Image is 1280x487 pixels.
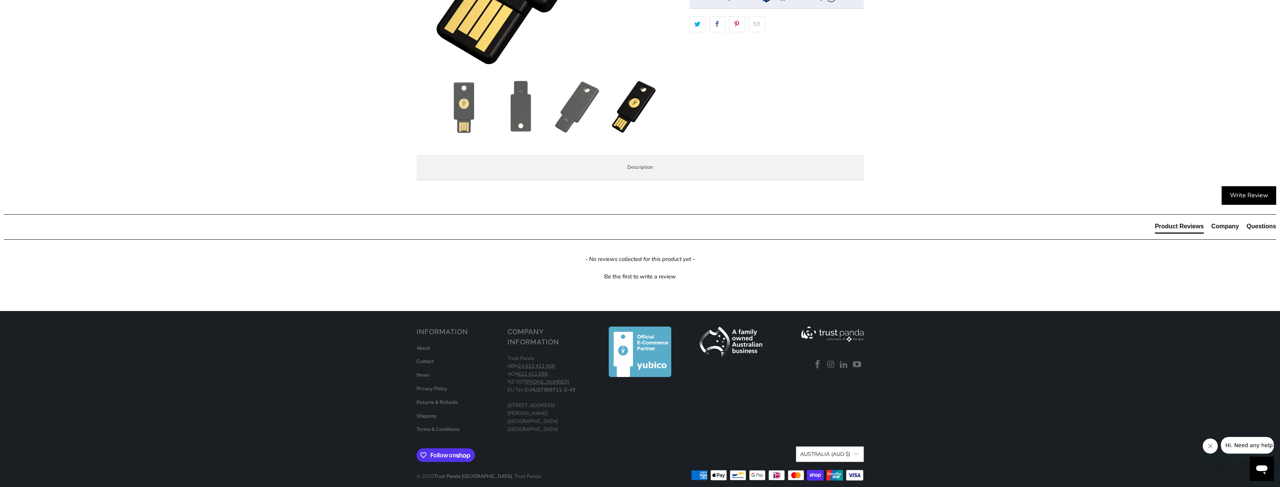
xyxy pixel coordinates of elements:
[508,355,591,434] p: Trust Panda ABN ACN NZ GST EU Tax ID: [STREET_ADDRESS][PERSON_NAME] [GEOGRAPHIC_DATA] [GEOGRAPHIC...
[825,360,837,370] a: Trust Panda Australia on Instagram
[709,16,725,32] a: Share this on Facebook
[417,465,541,481] p: © 2025 . Trust Panda
[5,5,55,11] span: Hi. Need any help?
[1155,222,1204,231] div: Product Reviews
[852,360,863,370] a: Trust Panda Australia on YouTube
[838,360,850,370] a: Trust Panda Australia on LinkedIn
[689,46,864,71] iframe: Reviews Widget
[417,385,447,392] a: Privacy Policy
[434,473,512,480] a: Trust Panda [GEOGRAPHIC_DATA]
[729,16,745,32] a: Share this on Pinterest
[4,271,1276,281] div: Be the first to write a review
[749,16,765,32] a: Email this to a friend
[417,155,864,180] label: Description
[1211,222,1239,231] div: Company
[608,80,661,134] img: Security Key (NFC) by Yubico - Trust Panda
[1221,437,1274,454] iframe: Message from company
[518,371,548,377] tcxspan: Call 612 411 668 via 3CX
[417,413,436,419] a: Shipping
[1222,186,1276,205] div: Write Review
[551,80,604,134] img: Security Key (NFC) by Yubico - Trust Panda
[689,16,706,32] a: Share this on Twitter
[530,386,575,393] a: HU27309711-2-43
[518,363,555,369] tcxspan: Call 14 612 411 668 via 3CX
[494,80,547,134] img: Security Key (NFC) by Yubico - Trust Panda
[417,345,430,352] a: About
[437,80,490,134] img: Security Key (NFC) by Yubico - Trust Panda
[417,372,429,379] a: News
[417,399,458,406] a: Returns & Refunds
[1155,222,1276,237] div: Reviews Tabs
[1250,457,1274,481] iframe: Button to launch messaging window
[812,360,824,370] a: Trust Panda Australia on Facebook
[525,379,569,385] tcxspan: Call 126-344-651 via 3CX
[417,358,434,365] a: Contact
[585,255,695,263] em: - No reviews collected for this product yet -
[796,446,863,462] button: Australia (AUD $)
[1203,438,1218,454] iframe: Close message
[604,273,676,281] div: Be the first to write a review
[417,426,459,433] a: Terms & Conditions
[1247,222,1276,231] div: Questions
